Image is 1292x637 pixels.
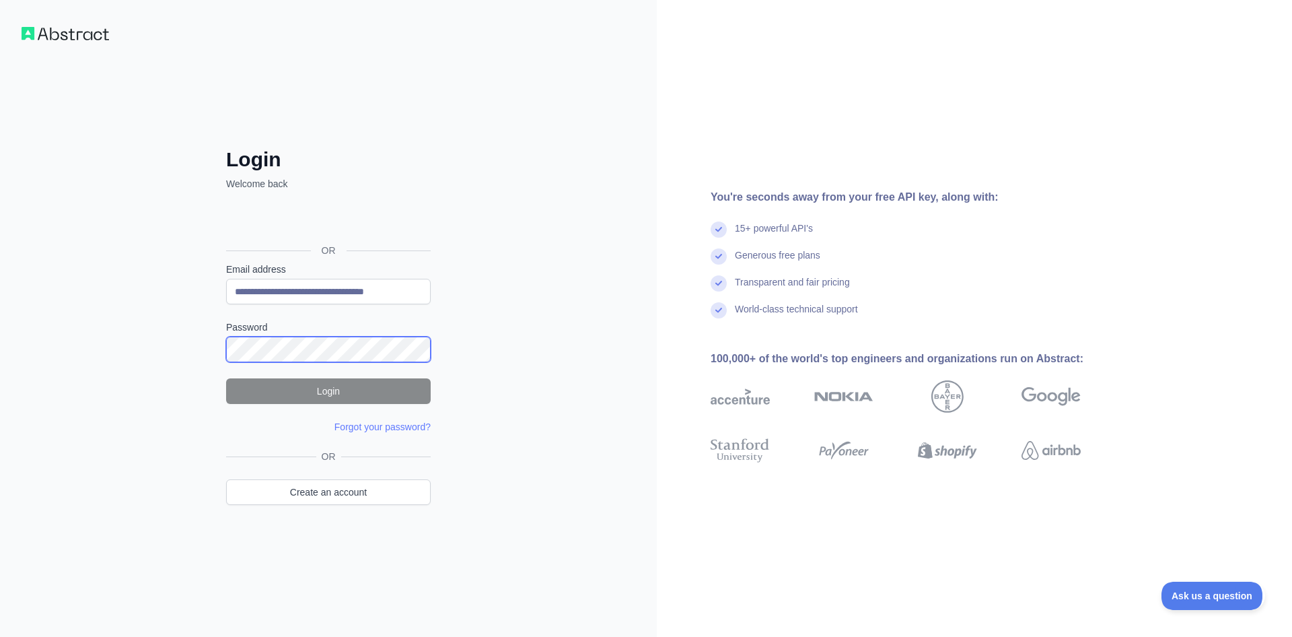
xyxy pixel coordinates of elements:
[735,302,858,329] div: World-class technical support
[22,27,109,40] img: Workflow
[219,205,435,235] iframe: Sign in with Google Button
[735,222,813,248] div: 15+ powerful API's
[931,380,964,413] img: bayer
[311,244,347,257] span: OR
[918,436,977,465] img: shopify
[711,380,770,413] img: accenture
[711,189,1124,205] div: You're seconds away from your free API key, along with:
[316,450,341,463] span: OR
[226,177,431,191] p: Welcome back
[226,479,431,505] a: Create an account
[735,275,850,302] div: Transparent and fair pricing
[711,248,727,265] img: check mark
[711,351,1124,367] div: 100,000+ of the world's top engineers and organizations run on Abstract:
[226,205,428,235] div: Sign in with Google. Opens in new tab
[226,378,431,404] button: Login
[1161,582,1265,610] iframe: Toggle Customer Support
[814,380,873,413] img: nokia
[711,275,727,292] img: check mark
[1021,436,1081,465] img: airbnb
[735,248,820,275] div: Generous free plans
[226,263,431,276] label: Email address
[1021,380,1081,413] img: google
[334,422,431,432] a: Forgot your password?
[711,436,770,465] img: stanford university
[226,147,431,172] h2: Login
[711,302,727,318] img: check mark
[226,321,431,334] label: Password
[814,436,873,465] img: payoneer
[711,222,727,238] img: check mark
